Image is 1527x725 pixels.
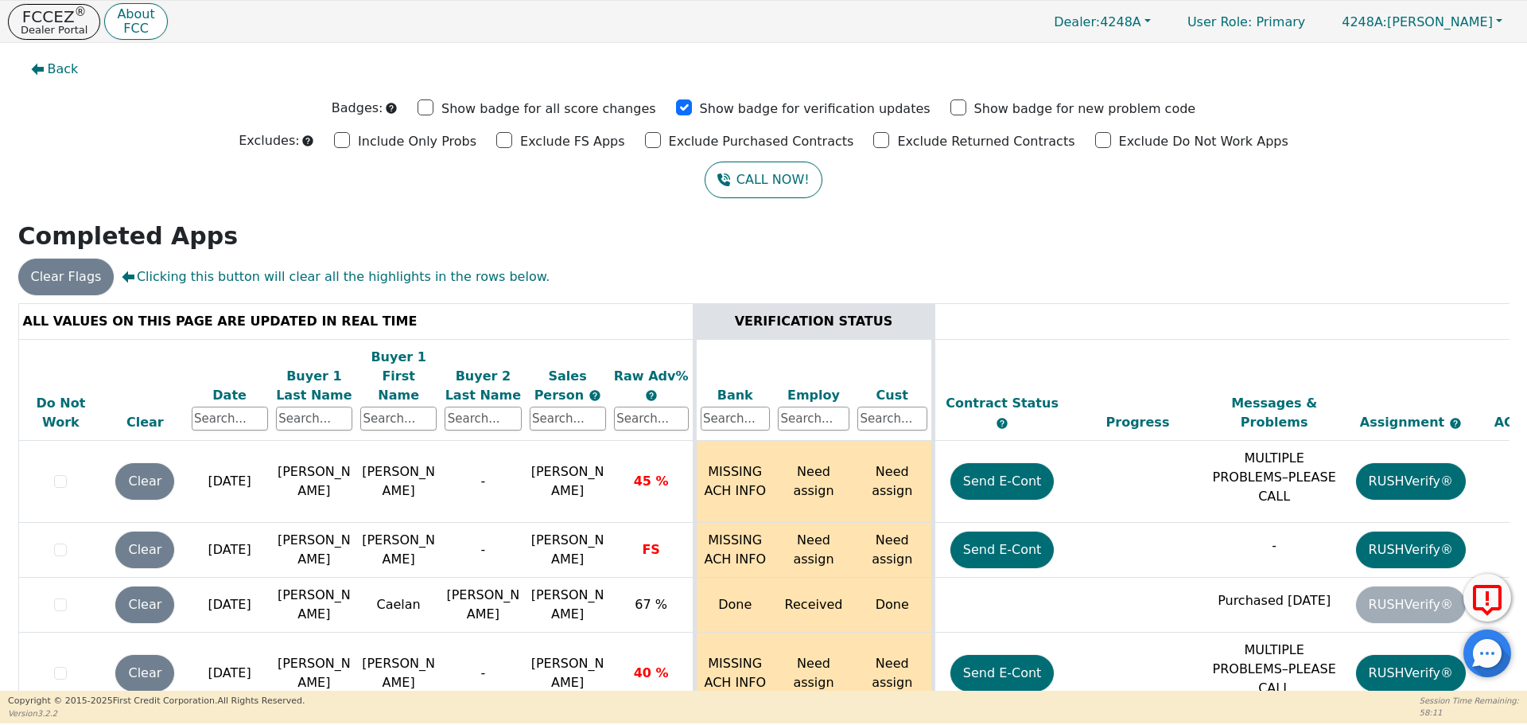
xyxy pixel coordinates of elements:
div: Clear [107,413,183,432]
div: Buyer 1 First Name [360,348,437,405]
p: FCC [117,22,154,35]
input: Search... [360,407,437,431]
td: Need assign [774,633,853,715]
p: Dealer Portal [21,25,87,35]
button: Dealer:4248A [1037,10,1168,34]
div: VERIFICATION STATUS [701,312,927,331]
span: FS [642,542,659,557]
input: Search... [857,407,927,431]
td: Need assign [774,441,853,523]
p: Show badge for new problem code [974,99,1196,119]
p: Exclude Purchased Contracts [669,132,854,151]
span: [PERSON_NAME] [531,656,604,690]
button: Clear Flags [18,259,115,295]
span: 67 % [635,597,667,612]
input: Search... [614,407,689,431]
p: Badges: [332,99,383,118]
span: [PERSON_NAME] [531,464,604,498]
p: Excludes: [239,131,299,150]
p: Exclude Do Not Work Apps [1119,132,1288,151]
td: [PERSON_NAME] [356,441,441,523]
td: Done [694,578,774,633]
div: Messages & Problems [1210,394,1339,432]
button: FCCEZ®Dealer Portal [8,4,100,40]
td: Need assign [774,523,853,578]
td: Caelan [356,578,441,633]
td: Need assign [853,523,933,578]
td: [PERSON_NAME] [272,523,356,578]
span: [PERSON_NAME] [531,587,604,622]
td: Need assign [853,633,933,715]
p: FCCEZ [21,9,87,25]
button: Send E-Cont [950,463,1055,500]
button: Clear [115,463,174,500]
td: MISSING ACH INFO [694,523,774,578]
button: 4248A:[PERSON_NAME] [1325,10,1519,34]
span: User Role : [1187,14,1252,29]
span: Raw Adv% [614,368,689,384]
div: Progress [1074,413,1203,432]
p: Purchased [DATE] [1210,591,1339,610]
span: Back [48,60,79,79]
div: Date [192,386,268,405]
input: Search... [445,407,521,431]
input: Search... [778,407,849,431]
p: - [1210,536,1339,555]
span: 45 % [634,474,669,489]
span: [PERSON_NAME] [531,532,604,567]
span: Assignment [1360,415,1449,430]
td: MISSING ACH INFO [694,633,774,715]
span: All Rights Reserved. [217,696,305,706]
button: AboutFCC [104,3,167,41]
td: [PERSON_NAME] [272,441,356,523]
button: RUSHVerify® [1356,463,1466,500]
button: CALL NOW! [705,162,822,198]
td: [PERSON_NAME] [356,523,441,578]
span: Contract Status [946,396,1059,411]
p: Version 3.2.2 [8,707,305,719]
td: - [441,633,525,715]
button: Clear [115,587,174,623]
input: Search... [276,407,352,431]
div: Cust [857,386,927,405]
button: Report Error to FCC [1463,574,1511,622]
button: RUSHVerify® [1356,655,1466,692]
button: Send E-Cont [950,532,1055,568]
td: Received [774,578,853,633]
td: Done [853,578,933,633]
td: [PERSON_NAME] [356,633,441,715]
p: 58:11 [1420,707,1519,719]
input: Search... [701,407,771,431]
td: [PERSON_NAME] [272,578,356,633]
td: MISSING ACH INFO [694,441,774,523]
a: User Role: Primary [1171,6,1321,37]
input: Search... [530,407,606,431]
td: [PERSON_NAME] [272,633,356,715]
td: [PERSON_NAME] [441,578,525,633]
span: 4248A: [1342,14,1387,29]
p: MULTIPLE PROBLEMS–PLEASE CALL [1210,641,1339,698]
div: Buyer 2 Last Name [445,367,521,405]
div: Buyer 1 Last Name [276,367,352,405]
div: Employ [778,386,849,405]
p: Primary [1171,6,1321,37]
td: Need assign [853,441,933,523]
button: Send E-Cont [950,655,1055,692]
p: Exclude Returned Contracts [897,132,1074,151]
input: Search... [192,407,268,431]
p: Copyright © 2015- 2025 First Credit Corporation. [8,695,305,708]
span: Clicking this button will clear all the highlights in the rows below. [122,267,550,286]
div: ALL VALUES ON THIS PAGE ARE UPDATED IN REAL TIME [23,312,689,331]
button: Back [18,51,91,88]
span: 4248A [1054,14,1141,29]
td: [DATE] [188,523,272,578]
strong: Completed Apps [18,222,239,250]
span: 40 % [634,665,669,680]
p: Session Time Remaining: [1420,695,1519,707]
div: Bank [701,386,771,405]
